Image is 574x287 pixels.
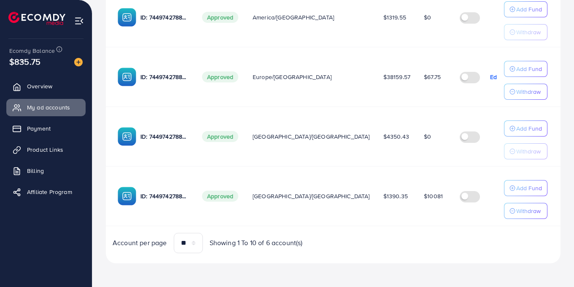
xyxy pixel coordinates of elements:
[6,120,86,137] a: Payment
[6,99,86,116] a: My ad accounts
[504,84,547,100] button: Withdraw
[210,238,303,248] span: Showing 1 To 10 of 6 account(s)
[383,192,408,200] span: $1390.35
[140,72,189,82] p: ID: 7449742788461903889
[27,167,44,175] span: Billing
[424,13,431,22] span: $0
[6,162,86,179] a: Billing
[504,61,547,77] button: Add Fund
[27,188,72,196] span: Affiliate Program
[140,12,189,22] p: ID: 7449742788461903889
[383,73,410,81] span: $38159.57
[504,180,547,196] button: Add Fund
[424,132,431,141] span: $0
[118,8,136,27] img: ic-ba-acc.ded83a64.svg
[118,68,136,86] img: ic-ba-acc.ded83a64.svg
[140,131,189,142] p: ID: 7449742788461903889
[6,141,86,158] a: Product Links
[383,132,409,141] span: $4350.43
[253,73,331,81] span: Europe/[GEOGRAPHIC_DATA]
[253,13,334,22] span: America/[GEOGRAPHIC_DATA]
[202,191,238,202] span: Approved
[504,1,547,17] button: Add Fund
[504,203,547,219] button: Withdraw
[27,124,51,133] span: Payment
[9,55,40,68] span: $835.75
[6,183,86,200] a: Affiliate Program
[140,191,189,201] p: ID: 7449742788461903889
[9,46,55,55] span: Ecomdy Balance
[516,4,542,14] p: Add Fund
[27,82,52,90] span: Overview
[202,12,238,23] span: Approved
[74,16,84,26] img: menu
[504,120,547,137] button: Add Fund
[516,206,541,216] p: Withdraw
[202,71,238,82] span: Approved
[490,72,500,82] p: Edit
[118,187,136,205] img: ic-ba-acc.ded83a64.svg
[27,103,70,112] span: My ad accounts
[118,127,136,146] img: ic-ba-acc.ded83a64.svg
[504,143,547,159] button: Withdraw
[424,192,443,200] span: $10081
[504,24,547,40] button: Withdraw
[27,145,63,154] span: Product Links
[538,249,568,281] iframe: Chat
[516,64,542,74] p: Add Fund
[253,192,370,200] span: [GEOGRAPHIC_DATA]/[GEOGRAPHIC_DATA]
[516,27,541,37] p: Withdraw
[516,183,542,193] p: Add Fund
[516,146,541,156] p: Withdraw
[424,73,441,81] span: $67.75
[8,12,65,25] img: logo
[202,131,238,142] span: Approved
[516,87,541,97] p: Withdraw
[6,78,86,95] a: Overview
[253,132,370,141] span: [GEOGRAPHIC_DATA]/[GEOGRAPHIC_DATA]
[113,238,167,248] span: Account per page
[74,58,83,66] img: image
[383,13,406,22] span: $1319.55
[516,123,542,134] p: Add Fund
